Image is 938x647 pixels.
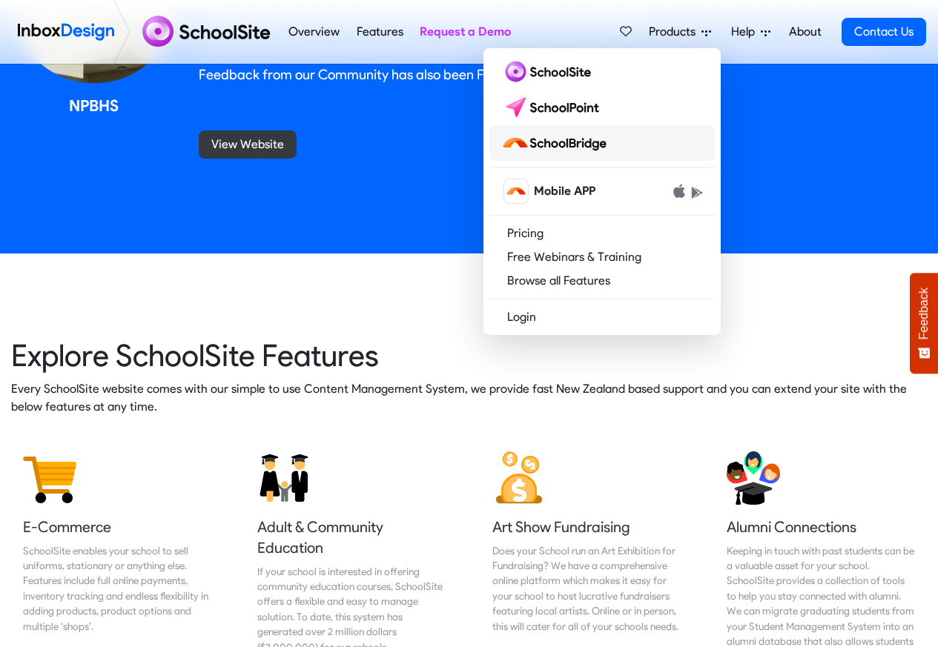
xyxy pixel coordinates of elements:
span: Help [731,23,761,41]
a: Request a Demo [415,17,515,47]
h5: Alumni Connections [727,517,915,537]
h5: E-Commerce [23,517,211,537]
a: Free Webinars & Training [489,245,715,269]
a: View Website [199,130,297,159]
a: Login [489,305,715,329]
a: About [785,17,825,47]
div: Does your School run an Art Exhibition for Fundraising? We have a comprehensive online platform w... [492,543,681,634]
p: Every SchoolSite website comes with our simple to use Content Management System, we provide fast ... [11,380,927,416]
img: schoolbridge icon [504,179,528,203]
span: Feedback [917,288,931,339]
h5: Adult & Community Education [257,517,446,558]
a: Overview [285,17,344,47]
div: SchoolSite enables your school to sell uniforms, stationary or anything else. Features include fu... [23,543,211,634]
a: Browse all Features [489,269,715,293]
img: schoolbridge logo [501,131,612,155]
p: Feedback from our Community has also been Fantastic! [199,66,927,83]
img: schoolpoint logo [501,96,606,119]
img: 2022_01_12_icon_adult_education.svg [257,451,311,505]
span: Products [649,23,701,41]
a: Help [725,17,776,47]
div: Products [483,48,721,335]
a: Pricing [489,222,715,245]
img: 2022_01_12_icon_fundraising.svg [492,451,546,505]
heading: Explore SchoolSite Features [11,301,927,374]
span: Mobile APP [534,182,595,200]
img: schoolsite logo [136,14,280,50]
a: Products [643,17,717,47]
img: schoolsite logo [501,60,597,84]
div: NPBHS [11,95,176,117]
a: schoolbridge icon Mobile APP [489,173,715,209]
img: 2022_01_12_icon_alumni_connection.svg [727,451,780,505]
button: Feedback - Show survey [910,273,938,374]
h5: Art Show Fundraising [492,517,681,537]
a: Contact Us [842,18,926,46]
img: 2022_01_17_icon_e_commerce.svg [23,451,76,505]
a: Features [352,17,407,47]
